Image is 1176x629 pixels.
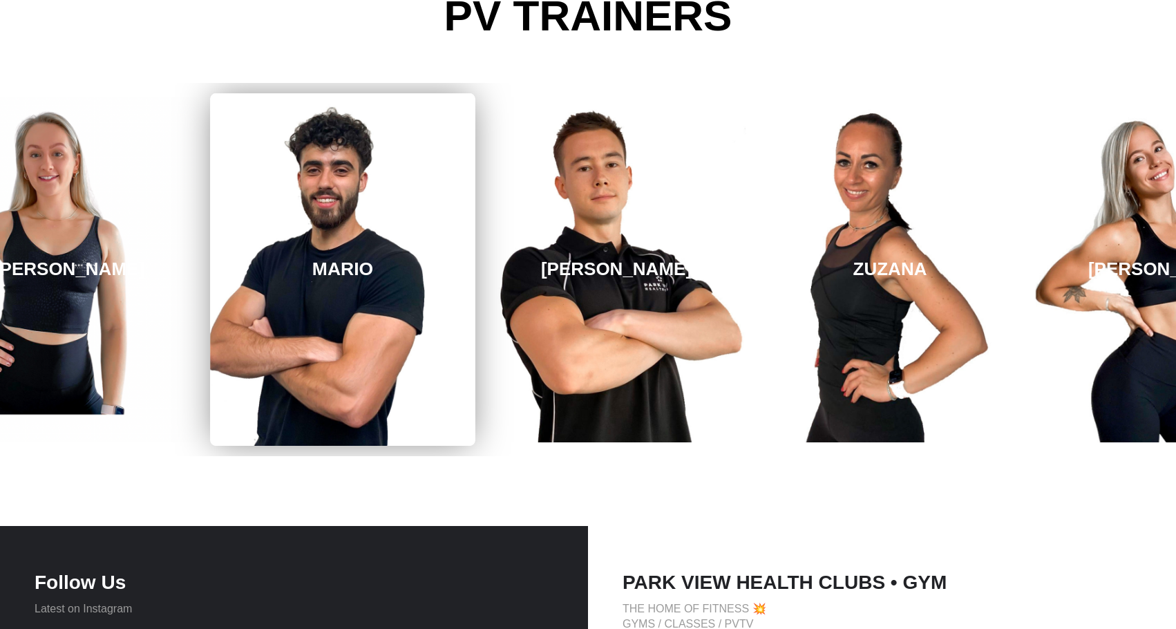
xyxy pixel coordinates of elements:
[622,502,688,514] b: START NOW
[541,259,692,280] h3: [PERSON_NAME]
[1,492,1175,524] a: 14 day free trial to PVTV -START NOW
[210,93,475,446] a: MARIO
[35,571,553,594] h4: Follow Us
[623,571,1141,594] h4: PARK VIEW HEALTH CLUBS • GYM
[35,601,553,617] p: Latest on Instagram
[312,259,373,281] h3: MARIO
[1,492,1175,524] p: 14 day free trial to PVTV -
[853,259,927,280] h3: ZUZANA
